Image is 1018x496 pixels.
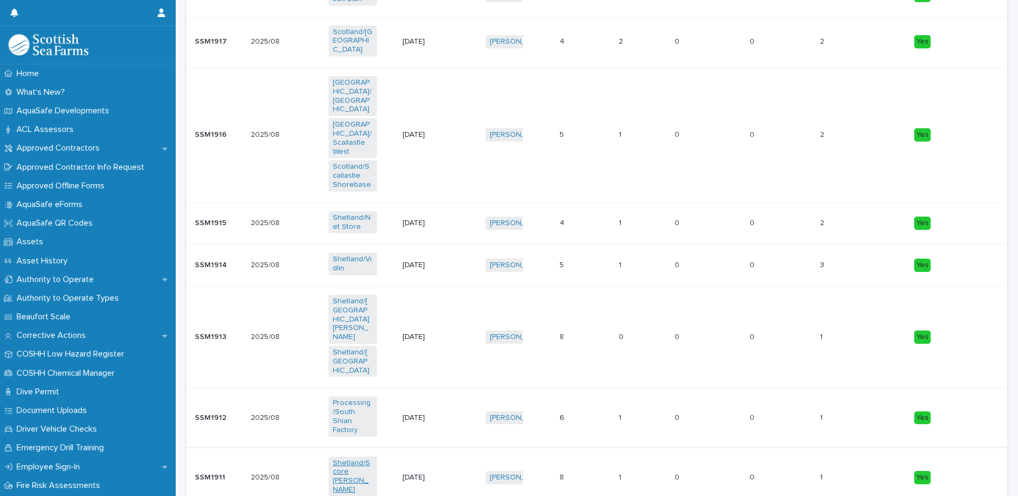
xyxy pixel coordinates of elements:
p: 2 [619,35,625,46]
p: 1 [619,217,623,228]
p: 0 [750,128,757,139]
p: 3 [820,259,826,270]
div: Yes [914,411,931,425]
p: Emergency Drill Training [12,443,112,453]
p: 2025/08 [251,128,282,139]
a: Scotland/[GEOGRAPHIC_DATA] [333,28,373,54]
a: [PERSON_NAME] [490,37,548,46]
p: 6 [560,411,567,423]
p: 2025/08 [251,471,282,482]
div: Yes [914,128,931,142]
p: 2 [820,217,826,228]
p: COSHH Chemical Manager [12,368,123,378]
p: Approved Offline Forms [12,181,113,191]
p: [DATE] [403,130,451,139]
p: Document Uploads [12,406,95,416]
a: [GEOGRAPHIC_DATA]/Scallastle West [333,120,373,156]
p: SSM1916 [195,128,229,139]
p: AquaSafe eForms [12,200,91,210]
div: Yes [914,330,931,344]
tr: SSM1912SSM1912 2025/082025/08 Processing/South Shian Factory [DATE][PERSON_NAME] 66 11 00 00 11 Yes [186,388,1007,448]
p: 0 [750,217,757,228]
p: 0 [675,128,682,139]
p: AquaSafe QR Codes [12,218,101,228]
p: 0 [750,259,757,270]
p: 8 [560,330,566,342]
p: 4 [560,35,567,46]
p: Employee Sign-In [12,462,88,472]
a: Shetland/Net Store [333,213,373,232]
p: 0 [750,35,757,46]
p: SSM1913 [195,330,228,342]
p: 0 [675,471,682,482]
tr: SSM1913SSM1913 2025/082025/08 Shetland/[GEOGRAPHIC_DATA][PERSON_NAME] Shetland/[GEOGRAPHIC_DATA] ... [186,286,1007,388]
a: Shetland/[GEOGRAPHIC_DATA][PERSON_NAME] [333,297,373,342]
p: Driver Vehicle Checks [12,424,105,434]
p: 1 [820,471,825,482]
p: 0 [750,411,757,423]
a: Shetland/[GEOGRAPHIC_DATA] [333,348,373,375]
p: 1 [619,128,623,139]
a: [GEOGRAPHIC_DATA]/[GEOGRAPHIC_DATA] [333,78,373,114]
p: 0 [675,330,682,342]
p: Fire Risk Assessments [12,481,109,491]
p: 2025/08 [251,35,282,46]
p: 2025/08 [251,411,282,423]
p: SSM1915 [195,217,228,228]
p: 8 [560,471,566,482]
p: 0 [750,471,757,482]
a: [PERSON_NAME] [490,333,548,342]
a: Shetland/Score [PERSON_NAME] [333,459,373,494]
p: 2 [820,128,826,139]
p: 1 [619,471,623,482]
p: 2025/08 [251,259,282,270]
p: [DATE] [403,261,451,270]
p: SSM1911 [195,471,227,482]
p: [DATE] [403,473,451,482]
a: [PERSON_NAME] [490,219,548,228]
p: What's New? [12,87,73,97]
div: Yes [914,217,931,230]
p: SSM1912 [195,411,228,423]
p: [DATE] [403,219,451,228]
div: Yes [914,471,931,484]
p: 5 [560,128,566,139]
a: [PERSON_NAME] [490,473,548,482]
div: Yes [914,259,931,272]
p: Corrective Actions [12,330,94,341]
a: [PERSON_NAME] [490,261,548,270]
p: 0 [675,217,682,228]
div: Yes [914,35,931,48]
p: 5 [560,259,566,270]
p: [DATE] [403,414,451,423]
p: ACL Assessors [12,125,82,135]
p: 1 [820,411,825,423]
a: Processing/South Shian Factory [333,399,373,434]
p: SSM1914 [195,259,229,270]
p: Beaufort Scale [12,312,79,322]
p: SSM1917 [195,35,229,46]
img: bPIBxiqnSb2ggTQWdOVV [9,34,88,55]
p: [DATE] [403,37,451,46]
p: 2025/08 [251,330,282,342]
p: Assets [12,237,52,247]
p: Home [12,69,47,79]
p: 4 [560,217,567,228]
p: 2025/08 [251,217,282,228]
p: 0 [675,259,682,270]
p: Asset History [12,256,76,266]
tr: SSM1917SSM1917 2025/082025/08 Scotland/[GEOGRAPHIC_DATA] [DATE][PERSON_NAME] 44 22 00 00 22 Yes [186,16,1007,67]
p: 0 [675,35,682,46]
p: 1 [820,330,825,342]
p: COSHH Low Hazard Register [12,349,133,359]
p: Dive Permit [12,387,68,397]
tr: SSM1915SSM1915 2025/082025/08 Shetland/Net Store [DATE][PERSON_NAME] 44 11 00 00 22 Yes [186,202,1007,244]
p: [DATE] [403,333,451,342]
tr: SSM1916SSM1916 2025/082025/08 [GEOGRAPHIC_DATA]/[GEOGRAPHIC_DATA] [GEOGRAPHIC_DATA]/Scallastle We... [186,68,1007,203]
p: 0 [750,330,757,342]
p: 0 [675,411,682,423]
p: 1 [619,411,623,423]
a: Shetland/Vidlin [333,255,373,273]
tr: SSM1914SSM1914 2025/082025/08 Shetland/Vidlin [DATE][PERSON_NAME] 55 11 00 00 33 Yes [186,244,1007,286]
p: 2 [820,35,826,46]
